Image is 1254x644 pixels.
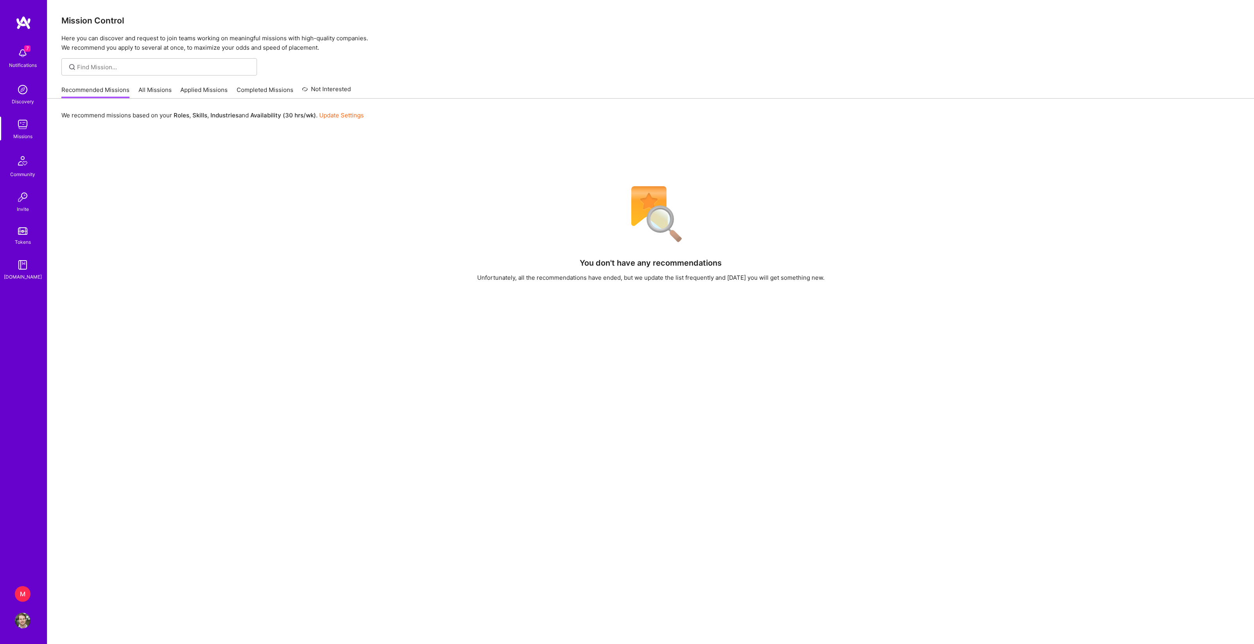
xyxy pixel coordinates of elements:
[192,112,207,119] b: Skills
[138,86,172,99] a: All Missions
[13,151,32,170] img: Community
[17,205,29,213] div: Invite
[68,63,77,72] i: icon SearchGrey
[10,170,35,178] div: Community
[180,86,228,99] a: Applied Missions
[13,132,32,140] div: Missions
[174,112,189,119] b: Roles
[319,112,364,119] a: Update Settings
[61,86,129,99] a: Recommended Missions
[61,34,1240,52] p: Here you can discover and request to join teams working on meaningful missions with high-quality ...
[15,45,31,61] img: bell
[15,613,31,628] img: User Avatar
[12,97,34,106] div: Discovery
[18,227,27,235] img: tokens
[13,613,32,628] a: User Avatar
[4,273,42,281] div: [DOMAIN_NAME]
[237,86,293,99] a: Completed Missions
[24,45,31,52] span: 7
[15,257,31,273] img: guide book
[210,112,239,119] b: Industries
[15,117,31,132] img: teamwork
[15,82,31,97] img: discovery
[16,16,31,30] img: logo
[15,586,31,602] div: M
[477,273,825,282] div: Unfortunately, all the recommendations have ended, but we update the list frequently and [DATE] y...
[77,63,251,71] input: Find Mission...
[15,189,31,205] img: Invite
[250,112,316,119] b: Availability (30 hrs/wk)
[61,111,364,119] p: We recommend missions based on your , , and .
[13,586,32,602] a: M
[618,181,684,248] img: No Results
[302,85,351,99] a: Not Interested
[9,61,37,69] div: Notifications
[61,16,1240,25] h3: Mission Control
[15,238,31,246] div: Tokens
[580,258,722,268] h4: You don't have any recommendations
